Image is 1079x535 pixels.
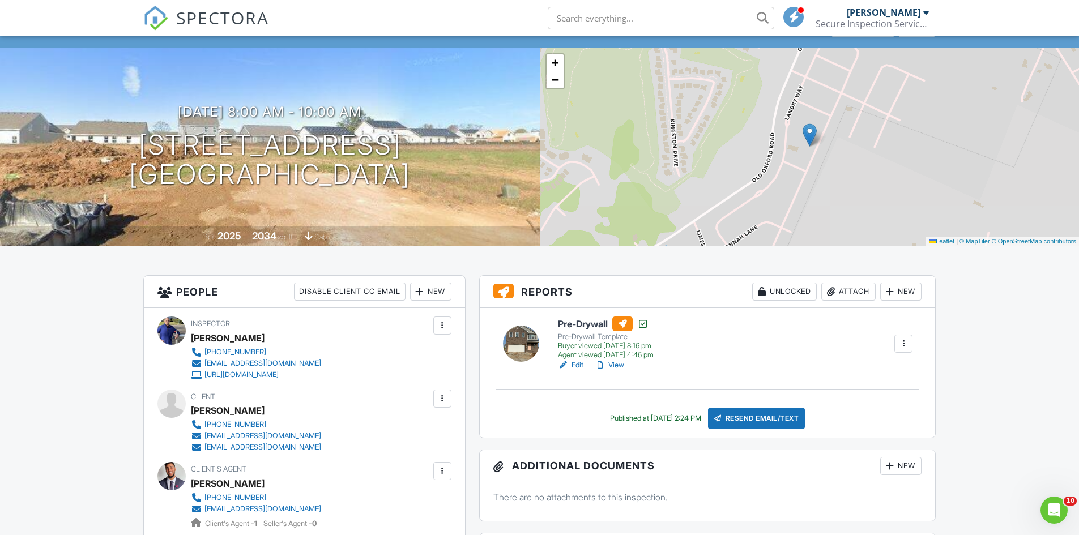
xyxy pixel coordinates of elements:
div: More [898,21,935,36]
a: Edit [558,359,583,371]
a: [URL][DOMAIN_NAME] [191,369,321,380]
input: Search everything... [548,7,774,29]
a: Pre-Drywall Pre-Drywall Template Buyer viewed [DATE] 8:16 pm Agent viewed [DATE] 4:46 pm [558,316,654,359]
a: Zoom in [547,54,564,71]
span: Seller's Agent - [263,519,317,528]
a: [EMAIL_ADDRESS][DOMAIN_NAME] [191,358,321,369]
span: Inspector [191,319,230,328]
strong: 0 [312,519,317,528]
a: Leaflet [929,238,954,245]
a: View [595,359,624,371]
div: Client View [831,21,894,36]
div: [PHONE_NUMBER] [204,493,266,502]
a: [PHONE_NUMBER] [191,492,321,503]
span: 10 [1064,497,1077,506]
div: Resend Email/Text [708,408,805,429]
span: Client's Agent - [205,519,259,528]
span: − [551,72,558,87]
span: Client [191,392,215,401]
div: [PHONE_NUMBER] [204,420,266,429]
div: New [410,283,451,301]
h3: Reports [480,276,936,308]
img: Marker [803,123,817,147]
a: Zoom out [547,71,564,88]
div: [PERSON_NAME] [847,7,920,18]
h3: Additional Documents [480,450,936,482]
div: Unlocked [752,283,817,301]
div: Attach [821,283,876,301]
div: Agent viewed [DATE] 4:46 pm [558,350,654,359]
div: [EMAIL_ADDRESS][DOMAIN_NAME] [204,431,321,440]
a: [PERSON_NAME] [191,475,265,492]
span: Client's Agent [191,465,246,473]
span: slab [314,233,327,241]
div: 2034 [252,230,276,242]
div: [URL][DOMAIN_NAME] [204,370,279,379]
span: + [551,55,558,70]
a: [EMAIL_ADDRESS][DOMAIN_NAME] [191,430,321,442]
a: [EMAIL_ADDRESS][DOMAIN_NAME] [191,442,321,453]
h3: [DATE] 8:00 am - 10:00 am [178,104,361,119]
div: 2025 [217,230,241,242]
div: Secure Inspection Services LLC [816,18,929,29]
h6: Pre-Drywall [558,316,654,331]
h3: People [144,276,465,308]
a: [PHONE_NUMBER] [191,346,321,358]
span: | [956,238,958,245]
div: Pre-Drywall Template [558,332,654,341]
div: [EMAIL_ADDRESS][DOMAIN_NAME] [204,359,321,368]
div: [PHONE_NUMBER] [204,348,266,357]
a: [PHONE_NUMBER] [191,419,321,430]
div: New [880,457,922,475]
div: Disable Client CC Email [294,283,406,301]
div: [EMAIL_ADDRESS][DOMAIN_NAME] [204,443,321,452]
a: SPECTORA [143,15,269,39]
div: New [880,283,922,301]
div: Published at [DATE] 2:24 PM [610,414,701,423]
iframe: Intercom live chat [1040,497,1068,524]
a: © MapTiler [959,238,990,245]
div: [PERSON_NAME] [191,402,265,419]
p: There are no attachments to this inspection. [493,491,922,503]
div: [PERSON_NAME] [191,329,265,346]
span: Built [203,233,216,241]
a: © OpenStreetMap contributors [992,238,1076,245]
span: SPECTORA [176,6,269,29]
img: The Best Home Inspection Software - Spectora [143,6,168,31]
strong: 1 [254,519,257,528]
h1: [STREET_ADDRESS] [GEOGRAPHIC_DATA] [129,130,410,190]
div: [EMAIL_ADDRESS][DOMAIN_NAME] [204,504,321,513]
a: [EMAIL_ADDRESS][DOMAIN_NAME] [191,503,321,515]
span: sq. ft. [278,233,294,241]
div: Buyer viewed [DATE] 8:16 pm [558,341,654,350]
